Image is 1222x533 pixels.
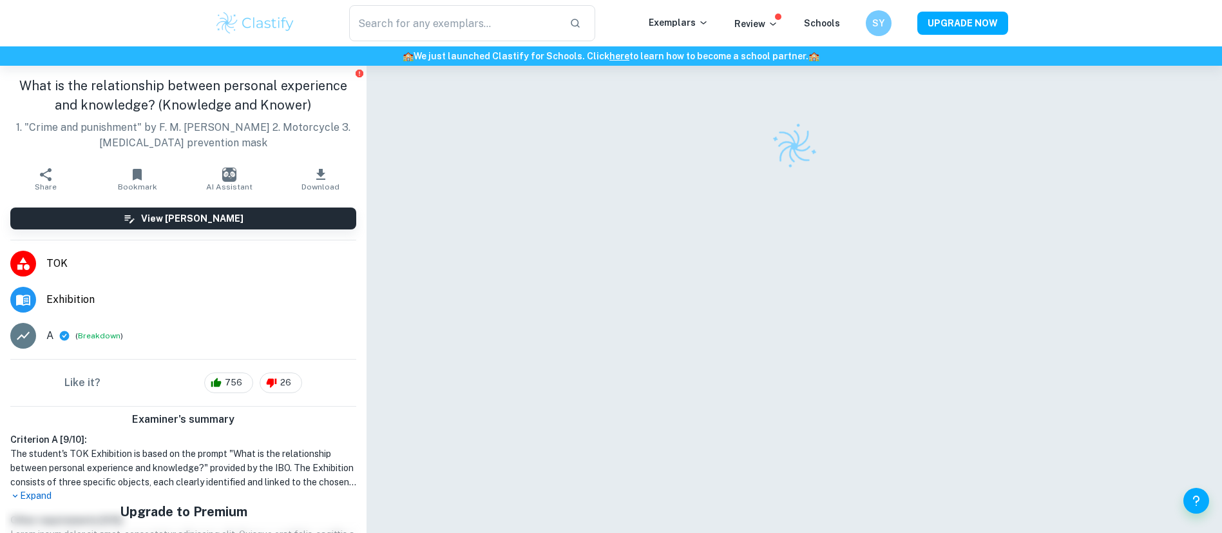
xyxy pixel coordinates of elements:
span: Share [35,182,57,191]
span: Bookmark [118,182,157,191]
a: here [609,51,629,61]
img: Clastify logo [763,115,825,177]
div: 26 [260,373,302,393]
button: SY [866,10,892,36]
button: View [PERSON_NAME] [10,208,356,229]
button: Bookmark [91,161,183,197]
button: Breakdown [78,330,120,342]
button: UPGRADE NOW [917,12,1008,35]
p: Review [734,17,778,31]
h6: Examiner's summary [5,412,361,427]
span: Exhibition [46,292,356,307]
button: Help and Feedback [1183,488,1209,514]
button: AI Assistant [184,161,275,197]
img: AI Assistant [222,168,236,182]
span: AI Assistant [206,182,253,191]
h6: SY [871,16,886,30]
input: Search for any exemplars... [349,5,560,41]
h6: View [PERSON_NAME] [141,211,243,226]
p: A [46,328,53,344]
h1: What is the relationship between personal experience and knowledge? (Knowledge and Knower) [10,76,356,115]
h6: Criterion A [ 9 / 10 ]: [10,432,356,447]
span: TOK [46,256,356,271]
span: 🏫 [403,51,414,61]
img: Clastify logo [215,10,296,36]
p: Expand [10,489,356,503]
h6: Like it? [64,375,100,391]
span: 🏫 [808,51,819,61]
div: 756 [204,373,253,393]
h6: We just launched Clastify for Schools. Click to learn how to become a school partner. [3,49,1219,63]
span: 26 [273,376,298,389]
h5: Upgrade to Premium [94,502,273,521]
span: 756 [218,376,249,389]
span: ( ) [75,330,123,342]
button: Report issue [354,68,364,78]
span: Download [301,182,339,191]
p: 1. "Crime and punishment" by F. M. [PERSON_NAME] 2. Motorcycle 3. [MEDICAL_DATA] prevention mask [10,120,356,151]
h1: The student's TOK Exhibition is based on the prompt "What is the relationship between personal ex... [10,447,356,489]
a: Schools [804,18,840,28]
p: Exemplars [649,15,709,30]
button: Download [275,161,367,197]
